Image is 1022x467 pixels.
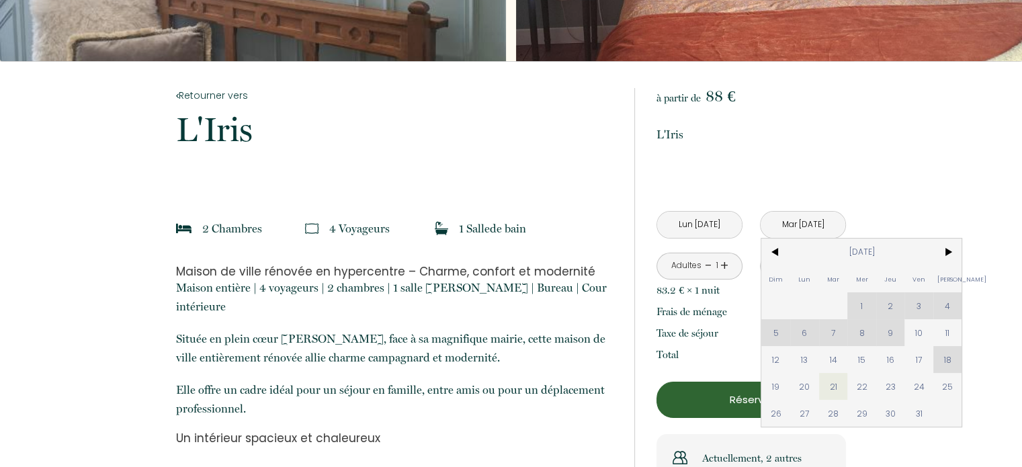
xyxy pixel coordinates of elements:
[790,265,819,292] span: Lun
[176,265,617,278] h3: Maison de ville rénovée en hypercentre – Charme, confort et modernité
[904,346,933,373] span: 17
[819,373,848,400] span: 21
[661,392,841,408] p: Réserver
[847,400,876,427] span: 29
[673,450,687,465] img: users
[876,400,905,427] span: 30
[656,92,701,104] span: à partir de
[904,373,933,400] span: 24
[933,239,962,265] span: >
[761,265,790,292] span: Dim
[761,373,790,400] span: 19
[176,431,617,445] h3: Un intérieur spacieux et chaleureux
[305,222,318,235] img: guests
[176,113,617,146] p: L'Iris
[761,212,845,238] input: Départ
[904,319,933,346] span: 10
[385,222,390,235] span: s
[933,319,962,346] span: 11
[847,265,876,292] span: Mer
[656,304,727,320] p: Frais de ménage
[705,255,712,276] a: -
[657,212,742,238] input: Arrivée
[819,400,848,427] span: 28
[819,265,848,292] span: Mar
[176,329,617,367] p: Située en plein cœur [PERSON_NAME], face à sa magnifique mairie, cette maison de ville entièremen...
[761,239,790,265] span: <
[876,346,905,373] span: 16
[876,265,905,292] span: Jeu
[202,219,262,238] p: 2 Chambre
[714,259,720,272] div: 1
[656,125,846,144] p: L'Iris
[819,346,848,373] span: 14
[790,373,819,400] span: 20
[329,219,390,238] p: 4 Voyageur
[847,346,876,373] span: 15
[790,239,933,265] span: [DATE]
[706,87,735,105] span: 88 €
[904,265,933,292] span: Ven
[761,400,790,427] span: 26
[790,400,819,427] span: 27
[720,255,728,276] a: +
[761,346,790,373] span: 12
[656,282,720,298] p: 83.2 € × 1 nuit
[176,380,617,418] p: Elle offre un cadre idéal pour un séjour en famille, entre amis ou pour un déplacement profession...
[790,346,819,373] span: 13
[257,222,262,235] span: s
[176,278,617,316] p: ​Maison entière | 4 voyageurs | 2 chambres | 1 salle [PERSON_NAME] | Bureau | Cour intérieure
[176,88,617,103] a: Retourner vers
[933,373,962,400] span: 25
[459,219,526,238] p: 1 Salle de bain
[671,259,701,272] div: Adultes
[904,400,933,427] span: 31
[656,347,679,363] p: Total
[656,325,718,341] p: Taxe de séjour
[847,373,876,400] span: 22
[933,265,962,292] span: [PERSON_NAME]
[176,445,617,464] p: ​
[656,382,846,418] button: Réserver
[876,373,905,400] span: 23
